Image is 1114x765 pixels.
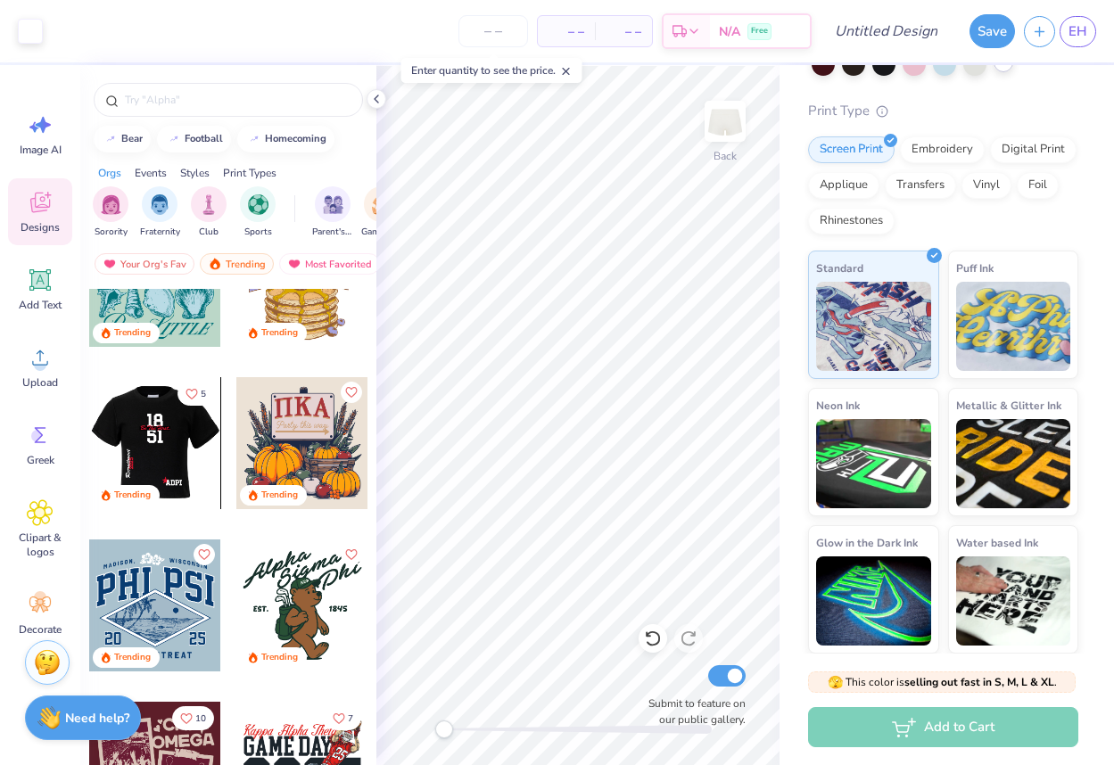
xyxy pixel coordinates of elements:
div: Screen Print [808,136,895,163]
img: trending.gif [208,258,222,270]
button: Like [325,706,361,730]
div: Most Favorited [279,253,380,275]
div: Enter quantity to see the price. [401,58,582,83]
input: Untitled Design [821,13,952,49]
span: Glow in the Dark Ink [816,533,918,552]
span: Puff Ink [956,259,994,277]
button: filter button [312,186,353,239]
img: Parent's Weekend Image [323,194,343,215]
div: Trending [114,326,151,340]
div: filter for Club [191,186,227,239]
div: Applique [808,172,879,199]
span: 5 [201,390,206,399]
div: Trending [114,489,151,502]
strong: Need help? [65,710,129,727]
button: homecoming [237,126,334,152]
span: Metallic & Glitter Ink [956,396,1061,415]
div: homecoming [265,134,326,144]
div: Rhinestones [808,208,895,234]
img: Sorority Image [101,194,121,215]
input: – – [458,15,528,47]
div: bear [121,134,143,144]
span: Water based Ink [956,533,1038,552]
img: most_fav.gif [103,258,117,270]
button: Like [177,382,214,406]
img: Puff Ink [956,282,1071,371]
img: Game Day Image [372,194,392,215]
img: Water based Ink [956,556,1071,646]
button: filter button [240,186,276,239]
span: Free [751,25,768,37]
strong: selling out fast in S, M, L & XL [904,675,1054,689]
span: 🫣 [828,674,843,691]
span: Neon Ink [816,396,860,415]
div: Transfers [885,172,956,199]
button: filter button [361,186,402,239]
span: Game Day [361,226,402,239]
img: trend_line.gif [103,134,118,144]
div: Trending [261,326,298,340]
button: football [157,126,231,152]
img: Sports Image [248,194,268,215]
button: Like [194,544,215,565]
img: Glow in the Dark Ink [816,556,931,646]
div: Trending [261,489,298,502]
span: Add Text [19,298,62,312]
span: Sorority [95,226,128,239]
div: Accessibility label [435,720,453,738]
div: filter for Game Day [361,186,402,239]
button: Like [341,544,362,565]
span: Club [199,226,219,239]
label: Submit to feature on our public gallery. [639,695,746,728]
span: 10 [195,714,206,723]
span: Image AI [20,143,62,157]
div: Back [714,148,737,164]
span: Designs [21,220,60,234]
button: Like [341,382,362,403]
input: Try "Alpha" [123,91,351,109]
button: Save [970,14,1015,48]
img: most_fav.gif [287,258,301,270]
span: – – [606,22,641,41]
span: Greek [27,453,54,467]
div: Foil [1017,172,1059,199]
img: Neon Ink [816,419,931,508]
button: filter button [191,186,227,239]
button: bear [94,126,151,152]
div: Your Org's Fav [95,253,194,275]
div: Print Types [223,165,276,181]
span: Decorate [19,622,62,637]
a: EH [1060,16,1096,47]
div: Trending [114,651,151,664]
span: Clipart & logos [11,531,70,559]
span: N/A [719,22,740,41]
div: Trending [200,253,274,275]
div: football [185,134,223,144]
span: Upload [22,375,58,390]
span: Fraternity [140,226,180,239]
span: EH [1069,21,1087,42]
span: Standard [816,259,863,277]
div: filter for Fraternity [140,186,180,239]
div: filter for Sorority [93,186,128,239]
img: Standard [816,282,931,371]
div: Styles [180,165,210,181]
span: Sports [244,226,272,239]
div: Events [135,165,167,181]
div: Vinyl [961,172,1011,199]
img: trend_line.gif [167,134,181,144]
img: Metallic & Glitter Ink [956,419,1071,508]
div: Embroidery [900,136,985,163]
img: Back [707,103,743,139]
span: – – [549,22,584,41]
div: Digital Print [990,136,1077,163]
button: Like [172,706,214,730]
button: filter button [140,186,180,239]
div: Orgs [98,165,121,181]
img: Fraternity Image [150,194,169,215]
span: Parent's Weekend [312,226,353,239]
span: This color is . [828,674,1057,690]
div: filter for Parent's Weekend [312,186,353,239]
img: Club Image [199,194,219,215]
img: trend_line.gif [247,134,261,144]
